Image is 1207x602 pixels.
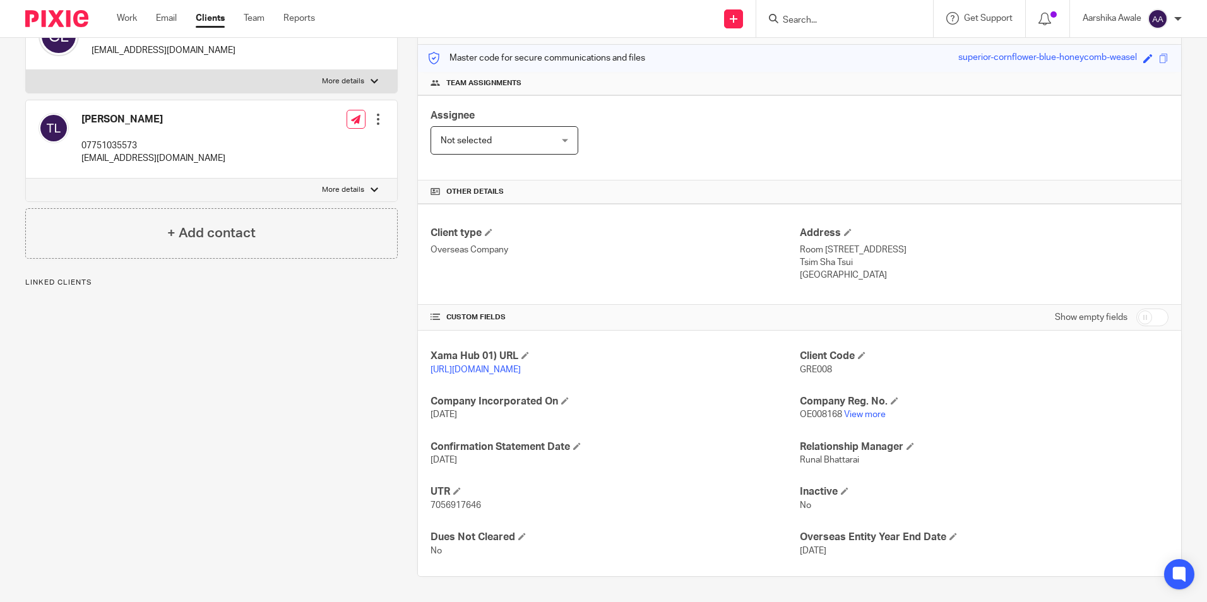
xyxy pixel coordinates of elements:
[81,113,225,126] h4: [PERSON_NAME]
[431,395,799,408] h4: Company Incorporated On
[322,76,364,86] p: More details
[800,365,832,374] span: GRE008
[167,223,256,243] h4: + Add contact
[427,52,645,64] p: Master code for secure communications and files
[283,12,315,25] a: Reports
[322,185,364,195] p: More details
[25,10,88,27] img: Pixie
[441,136,492,145] span: Not selected
[800,244,1168,256] p: Room [STREET_ADDRESS]
[431,365,521,374] a: [URL][DOMAIN_NAME]
[117,12,137,25] a: Work
[431,456,457,464] span: [DATE]
[431,244,799,256] p: Overseas Company
[446,78,521,88] span: Team assignments
[39,113,69,143] img: svg%3E
[800,395,1168,408] h4: Company Reg. No.
[800,531,1168,544] h4: Overseas Entity Year End Date
[800,350,1168,363] h4: Client Code
[25,278,398,288] p: Linked clients
[81,152,225,165] p: [EMAIL_ADDRESS][DOMAIN_NAME]
[156,12,177,25] a: Email
[446,187,504,197] span: Other details
[800,501,811,510] span: No
[1148,9,1168,29] img: svg%3E
[800,410,842,419] span: OE008168
[1083,12,1141,25] p: Aarshika Awale
[92,44,276,57] p: [EMAIL_ADDRESS][DOMAIN_NAME]
[81,139,225,152] p: 07751035573
[800,440,1168,454] h4: Relationship Manager
[431,531,799,544] h4: Dues Not Cleared
[1055,311,1127,324] label: Show empty fields
[431,350,799,363] h4: Xama Hub 01) URL
[431,110,475,121] span: Assignee
[782,15,895,27] input: Search
[800,546,826,555] span: [DATE]
[800,227,1168,240] h4: Address
[964,14,1013,23] span: Get Support
[431,227,799,240] h4: Client type
[196,12,225,25] a: Clients
[800,256,1168,269] p: Tsim Sha Tsui
[244,12,265,25] a: Team
[958,51,1137,66] div: superior-cornflower-blue-honeycomb-weasel
[800,269,1168,281] p: [GEOGRAPHIC_DATA]
[844,410,886,419] a: View more
[431,440,799,454] h4: Confirmation Statement Date
[431,312,799,322] h4: CUSTOM FIELDS
[431,410,457,419] span: [DATE]
[800,485,1168,499] h4: Inactive
[431,485,799,499] h4: UTR
[800,456,859,464] span: Runal Bhattarai
[431,546,442,555] span: No
[431,501,481,510] span: 7056917646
